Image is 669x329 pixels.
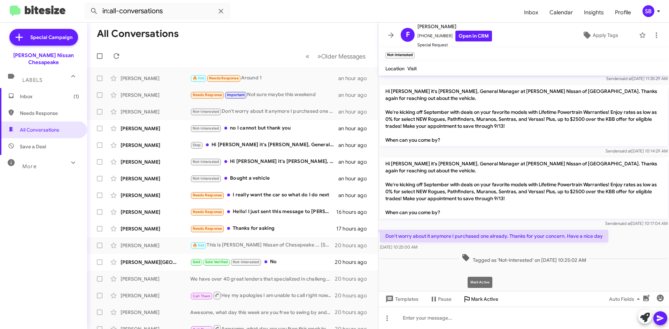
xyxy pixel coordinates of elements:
[193,243,205,248] span: 🔥 Hot
[190,74,338,82] div: Around 1
[417,22,492,31] span: [PERSON_NAME]
[9,29,78,46] a: Special Campaign
[578,2,609,23] a: Insights
[190,208,336,216] div: Hello! I just sent this message to [PERSON_NAME]... Hi [PERSON_NAME]. This is [PERSON_NAME] from ...
[121,292,190,299] div: [PERSON_NAME]
[97,28,179,39] h1: All Conversations
[338,192,372,199] div: an hour ago
[336,225,372,232] div: 17 hours ago
[380,157,668,219] p: Hi [PERSON_NAME] it's [PERSON_NAME], General Manager at [PERSON_NAME] Nissan of [GEOGRAPHIC_DATA]...
[193,126,220,131] span: Not-Interested
[637,5,661,17] button: SB
[407,65,417,72] span: Visit
[338,142,372,149] div: an hour ago
[609,293,643,305] span: Auto Fields
[193,93,222,97] span: Needs Response
[317,52,321,61] span: »
[84,3,231,19] input: Search
[417,41,492,48] span: Special Request
[335,292,372,299] div: 20 hours ago
[121,225,190,232] div: [PERSON_NAME]
[121,259,190,266] div: [PERSON_NAME][GEOGRAPHIC_DATA]
[121,309,190,316] div: [PERSON_NAME]
[643,5,654,17] div: SB
[338,75,372,82] div: an hour ago
[121,125,190,132] div: [PERSON_NAME]
[471,293,498,305] span: Mark Active
[190,174,338,182] div: Bought a vehicle
[190,258,335,266] div: No
[336,209,372,216] div: 16 hours ago
[518,2,544,23] span: Inbox
[455,31,492,41] a: Open in CRM
[338,175,372,182] div: an hour ago
[227,93,245,97] span: Important
[457,293,504,305] button: Mark Active
[606,76,668,81] span: Sender [DATE] 11:35:29 AM
[468,277,492,288] div: Mark Active
[417,31,492,41] span: [PHONE_NUMBER]
[193,159,220,164] span: Not-Interested
[313,49,370,63] button: Next
[193,176,220,181] span: Not-Interested
[338,108,372,115] div: an hour ago
[190,275,335,282] div: We have over 40 great lenders that specialized in challenged credit or [MEDICAL_DATA] on your cre...
[301,49,314,63] button: Previous
[605,221,668,226] span: Sender [DATE] 10:17:04 AM
[384,293,418,305] span: Templates
[564,29,636,41] button: Apply Tags
[193,109,220,114] span: Not-Interested
[121,158,190,165] div: [PERSON_NAME]
[193,226,222,231] span: Needs Response
[193,294,211,298] span: Call Them
[193,76,205,80] span: 🔥 Hot
[20,110,79,117] span: Needs Response
[606,148,668,154] span: Sender [DATE] 10:14:29 AM
[609,2,637,23] a: Profile
[335,259,372,266] div: 20 hours ago
[302,49,370,63] nav: Page navigation example
[306,52,309,61] span: «
[338,125,372,132] div: an hour ago
[205,260,228,264] span: Sold Verified
[190,158,338,166] div: Hi [PERSON_NAME] it's [PERSON_NAME], General Manager at [PERSON_NAME] Nissan of [GEOGRAPHIC_DATA]...
[544,2,578,23] a: Calendar
[121,192,190,199] div: [PERSON_NAME]
[121,175,190,182] div: [PERSON_NAME]
[619,221,631,226] span: said at
[620,76,632,81] span: said at
[121,75,190,82] div: [PERSON_NAME]
[22,163,37,170] span: More
[335,242,372,249] div: 20 hours ago
[406,29,410,40] span: F
[438,293,452,305] span: Pause
[20,126,59,133] span: All Conversations
[193,210,222,214] span: Needs Response
[380,230,608,242] p: Don't worry about it anymore I purchased one already. Thanks for your concern. Have a nice day
[20,93,79,100] span: Inbox
[121,209,190,216] div: [PERSON_NAME]
[22,77,43,83] span: Labels
[20,143,46,150] span: Save a Deal
[121,142,190,149] div: [PERSON_NAME]
[190,191,338,199] div: I really want the car so what do I do next
[74,93,79,100] span: (1)
[190,241,335,249] div: This is [PERSON_NAME] Nissan of Chesapeake ... [STREET_ADDRESS]
[190,124,338,132] div: no I cannot but thank you
[321,53,366,60] span: Older Messages
[190,141,338,149] div: Hi [PERSON_NAME] it's [PERSON_NAME], General Manager at [PERSON_NAME] Nissan of [GEOGRAPHIC_DATA]...
[338,92,372,99] div: an hour ago
[190,108,338,116] div: Don't worry about it anymore I purchased one already. Thanks for your concern. Have a nice day
[190,309,335,316] div: Awesome, what day this week are you free to swing by and get an offer?
[193,143,201,147] span: Stop
[335,309,372,316] div: 20 hours ago
[335,275,372,282] div: 20 hours ago
[385,52,415,58] small: Not-Interested
[121,92,190,99] div: [PERSON_NAME]
[338,158,372,165] div: an hour ago
[193,260,201,264] span: Sold
[190,225,336,233] div: Thanks for asking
